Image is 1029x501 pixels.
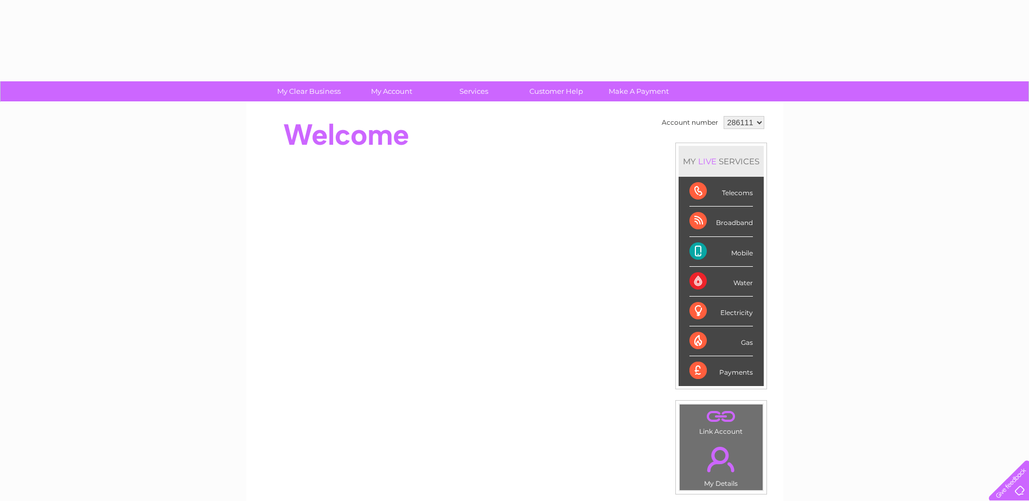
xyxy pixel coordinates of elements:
[429,81,519,101] a: Services
[689,297,753,326] div: Electricity
[689,326,753,356] div: Gas
[689,267,753,297] div: Water
[682,440,760,478] a: .
[689,207,753,236] div: Broadband
[264,81,354,101] a: My Clear Business
[347,81,436,101] a: My Account
[679,146,764,177] div: MY SERVICES
[689,356,753,386] div: Payments
[682,407,760,426] a: .
[512,81,601,101] a: Customer Help
[689,237,753,267] div: Mobile
[594,81,683,101] a: Make A Payment
[689,177,753,207] div: Telecoms
[679,438,763,491] td: My Details
[679,404,763,438] td: Link Account
[659,113,721,132] td: Account number
[696,156,719,166] div: LIVE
